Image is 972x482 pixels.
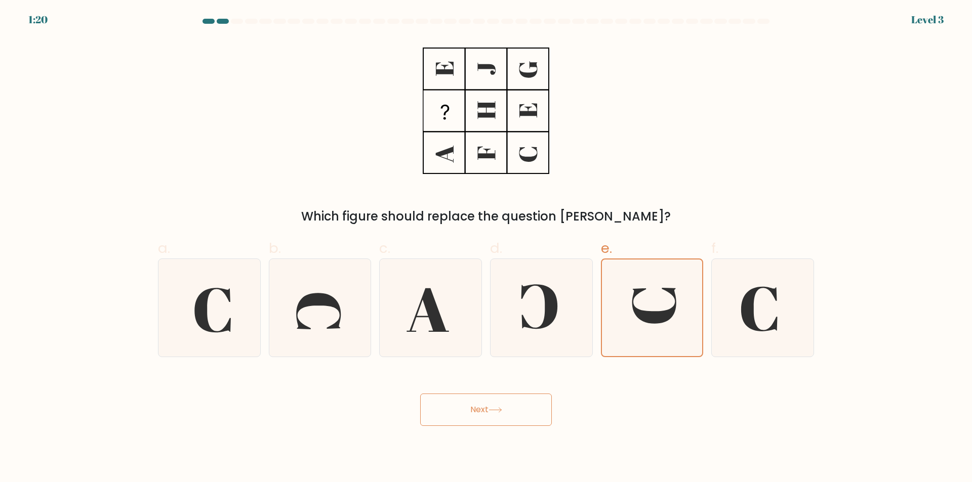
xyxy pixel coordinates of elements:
[711,238,718,258] span: f.
[601,238,612,258] span: e.
[164,207,808,226] div: Which figure should replace the question [PERSON_NAME]?
[911,12,944,27] div: Level 3
[420,393,552,426] button: Next
[28,12,48,27] div: 1:20
[490,238,502,258] span: d.
[158,238,170,258] span: a.
[379,238,390,258] span: c.
[269,238,281,258] span: b.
